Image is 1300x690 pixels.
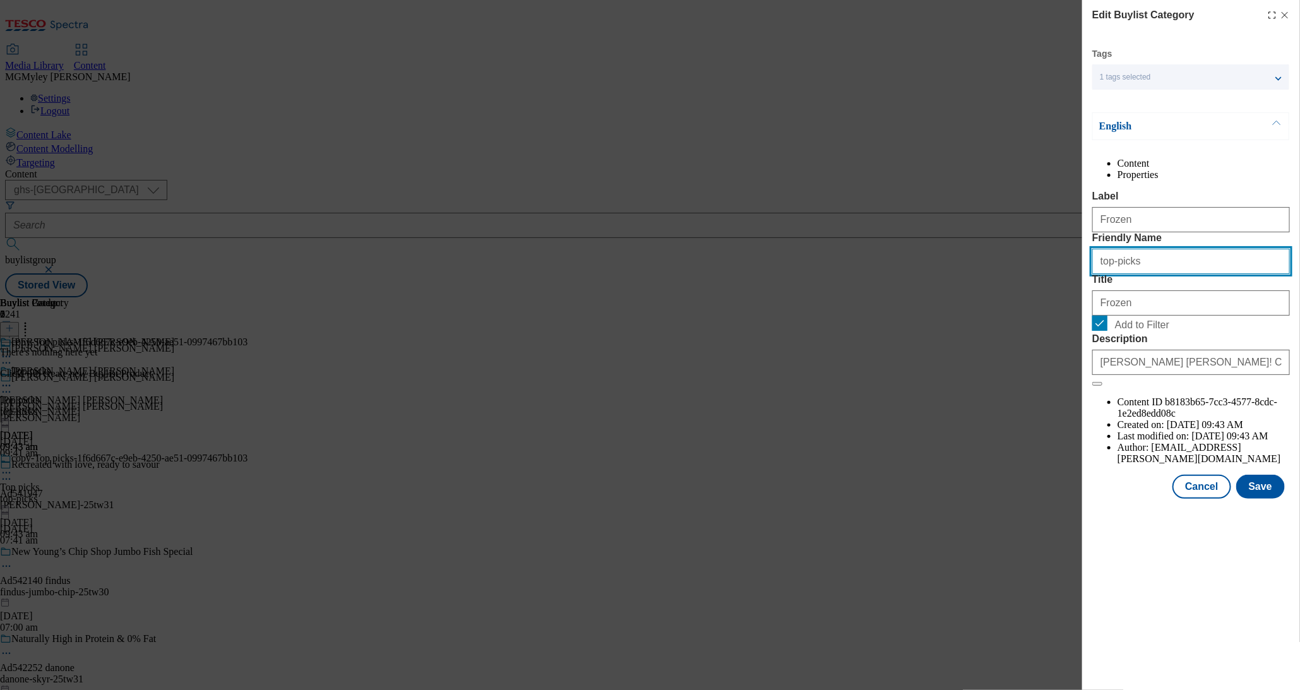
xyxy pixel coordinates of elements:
[1092,8,1195,23] h4: Edit Buylist Category
[1118,419,1290,431] li: Created on:
[1118,396,1277,419] span: b8183b65-7cc3-4577-8cdc-1e2ed8edd08c
[1092,249,1290,274] input: Enter Friendly Name
[1092,350,1290,375] input: Enter Description
[1092,274,1290,285] label: Title
[1118,442,1290,465] li: Author:
[1092,232,1290,244] label: Friendly Name
[1092,333,1290,345] label: Description
[1192,431,1268,441] span: [DATE] 09:43 AM
[1092,51,1112,57] label: Tags
[1118,431,1290,442] li: Last modified on:
[1172,475,1231,499] button: Cancel
[1099,120,1232,133] p: English
[1118,396,1290,419] li: Content ID
[1092,207,1290,232] input: Enter Label
[1092,64,1289,90] button: 1 tags selected
[1115,319,1169,331] span: Add to Filter
[1236,475,1285,499] button: Save
[1100,73,1151,82] span: 1 tags selected
[1118,442,1281,464] span: [EMAIL_ADDRESS][PERSON_NAME][DOMAIN_NAME]
[1092,191,1290,202] label: Label
[1167,419,1243,430] span: [DATE] 09:43 AM
[1118,158,1290,169] li: Content
[1092,290,1290,316] input: Enter Title
[1118,169,1290,181] li: Properties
